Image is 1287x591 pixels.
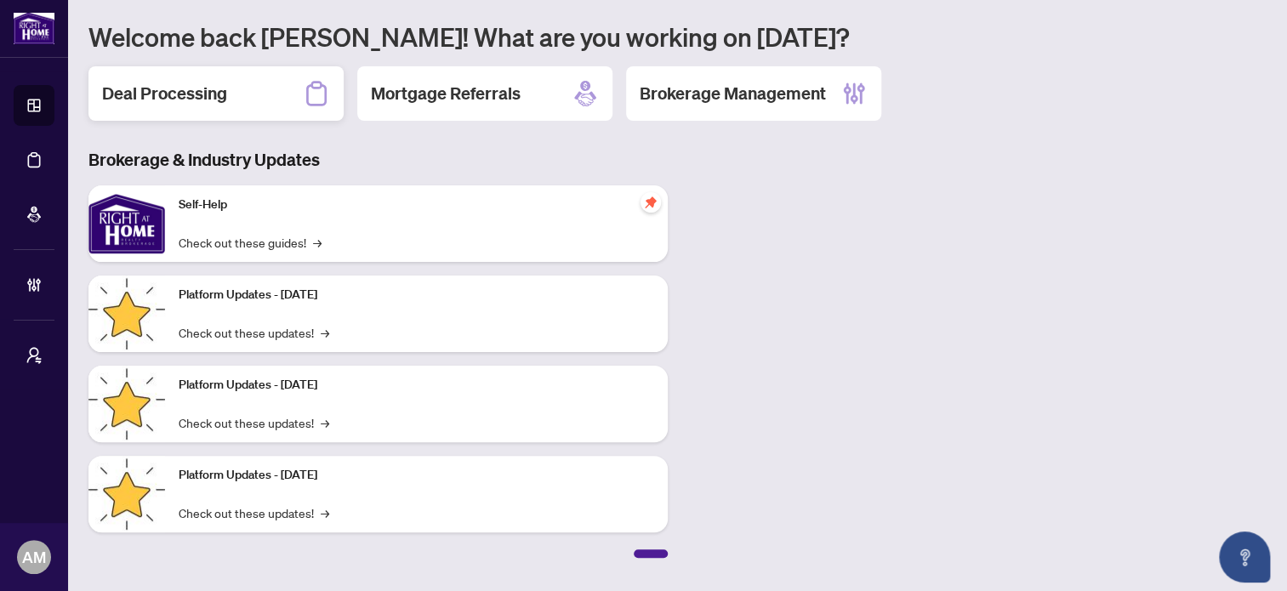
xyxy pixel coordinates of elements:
[179,286,654,304] p: Platform Updates - [DATE]
[179,413,329,432] a: Check out these updates!→
[88,366,165,442] img: Platform Updates - July 8, 2025
[102,82,227,105] h2: Deal Processing
[179,376,654,395] p: Platform Updates - [DATE]
[641,192,661,213] span: pushpin
[88,276,165,352] img: Platform Updates - July 21, 2025
[1219,531,1270,582] button: Open asap
[321,413,329,432] span: →
[26,347,43,364] span: user-switch
[640,82,826,105] h2: Brokerage Management
[88,20,1267,53] h1: Welcome back [PERSON_NAME]! What are you working on [DATE]?
[88,148,668,172] h3: Brokerage & Industry Updates
[371,82,521,105] h2: Mortgage Referrals
[321,503,329,522] span: →
[179,503,329,522] a: Check out these updates!→
[88,456,165,532] img: Platform Updates - June 23, 2025
[22,545,46,569] span: AM
[179,466,654,485] p: Platform Updates - [DATE]
[321,323,329,342] span: →
[179,323,329,342] a: Check out these updates!→
[313,233,322,252] span: →
[88,185,165,262] img: Self-Help
[179,196,654,214] p: Self-Help
[14,13,54,44] img: logo
[179,233,322,252] a: Check out these guides!→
